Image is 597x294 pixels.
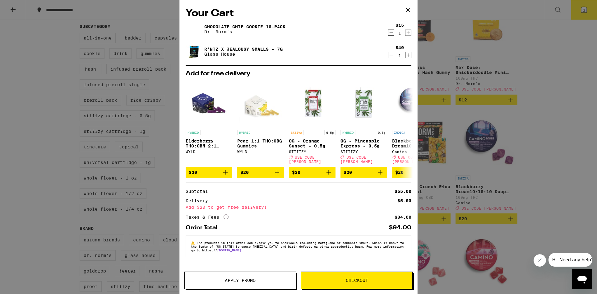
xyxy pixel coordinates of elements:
[204,47,283,52] a: R*ntz x Jealousy Smalls - 7g
[396,53,404,58] div: 1
[186,80,232,127] img: WYLD - Elderberry THC:CBN 2:1 Gummies
[186,43,203,60] img: R*ntz x Jealousy Smalls - 7g
[392,80,439,127] img: Camino - Blackberry Dream10:10:10 Deep Sleep Gummies
[186,214,229,220] div: Taxes & Fees
[191,241,197,245] span: ⚠️
[4,4,45,9] span: Hi. Need any help?
[237,167,284,178] button: Add to bag
[395,215,411,219] div: $34.00
[346,278,368,282] span: Checkout
[292,170,300,175] span: $20
[186,225,222,231] div: Order Total
[340,130,355,135] p: HYBRID
[186,198,212,203] div: Delivery
[237,130,252,135] p: HYBRID
[405,30,411,36] button: Increment
[289,155,321,164] span: USE CODE [PERSON_NAME]
[392,150,439,154] div: Camino
[405,52,411,58] button: Increment
[186,21,203,38] img: Chocolate Chip Cookie 10-Pack
[217,248,241,252] a: [DOMAIN_NAME]
[186,205,411,209] div: Add $20 to get free delivery!
[340,80,387,127] img: STIIIZY - OG - Pineapple Express - 0.5g
[204,52,283,57] p: Glass House
[240,170,249,175] span: $20
[548,253,592,267] iframe: Message from company
[189,170,197,175] span: $20
[340,138,387,148] p: OG - Pineapple Express - 0.5g
[572,269,592,289] iframe: Button to launch messaging window
[237,80,284,167] a: Open page for Pear 1:1 THC:CBG Gummies from WYLD
[191,241,404,252] span: The products in this order can expose you to chemicals including marijuana or cannabis smoke, whi...
[289,167,336,178] button: Add to bag
[186,189,212,194] div: Subtotal
[388,30,394,36] button: Decrement
[396,45,404,50] div: $40
[396,23,404,28] div: $15
[392,167,439,178] button: Add to bag
[289,138,336,148] p: OG - Orange Sunset - 0.5g
[289,80,336,127] img: STIIIZY - OG - Orange Sunset - 0.5g
[395,170,404,175] span: $20
[237,138,284,148] p: Pear 1:1 THC:CBG Gummies
[340,80,387,167] a: Open page for OG - Pineapple Express - 0.5g from STIIIZY
[186,138,232,148] p: Elderberry THC:CBN 2:1 Gummies
[186,7,411,21] h2: Your Cart
[324,130,336,135] p: 0.5g
[186,71,411,77] h2: Add for free delivery
[204,29,285,34] p: Dr. Norm's
[237,80,284,127] img: WYLD - Pear 1:1 THC:CBG Gummies
[395,189,411,194] div: $55.00
[186,150,232,154] div: WYLD
[289,150,336,154] div: STIIIZY
[340,167,387,178] button: Add to bag
[184,272,296,289] button: Apply Promo
[392,130,407,135] p: INDICA
[392,155,424,164] span: USE CODE [PERSON_NAME]
[204,24,285,29] a: Chocolate Chip Cookie 10-Pack
[388,52,394,58] button: Decrement
[397,198,411,203] div: $5.00
[392,80,439,167] a: Open page for Blackberry Dream10:10:10 Deep Sleep Gummies from Camino
[225,278,256,282] span: Apply Promo
[289,130,304,135] p: SATIVA
[301,272,413,289] button: Checkout
[392,138,439,148] p: Blackberry Dream10:10:10 Deep Sleep Gummies
[237,150,284,154] div: WYLD
[344,170,352,175] span: $20
[389,225,411,231] div: $94.00
[534,254,546,267] iframe: Close message
[186,80,232,167] a: Open page for Elderberry THC:CBN 2:1 Gummies from WYLD
[186,167,232,178] button: Add to bag
[289,80,336,167] a: Open page for OG - Orange Sunset - 0.5g from STIIIZY
[396,31,404,36] div: 1
[376,130,387,135] p: 0.5g
[340,150,387,154] div: STIIIZY
[340,155,373,164] span: USE CODE [PERSON_NAME]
